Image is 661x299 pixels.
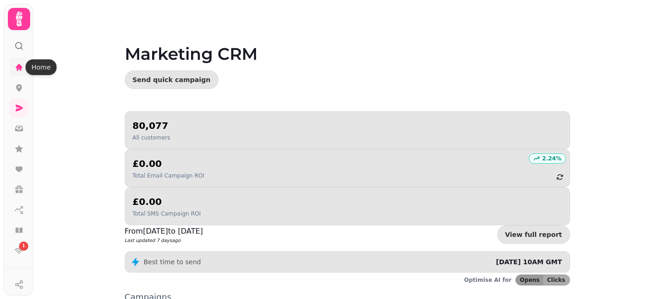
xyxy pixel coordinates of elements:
[125,237,203,244] p: Last updated 7 days ago
[125,70,218,89] button: Send quick campaign
[133,157,205,170] h2: £0.00
[543,275,569,285] button: Clicks
[133,195,201,208] h2: £0.00
[133,76,211,83] span: Send quick campaign
[10,242,28,260] a: 1
[542,155,562,162] p: 2.24 %
[520,277,540,283] span: Opens
[133,210,201,217] p: Total SMS Campaign ROI
[552,169,568,185] button: refresh
[125,22,570,63] h1: Marketing CRM
[516,275,544,285] button: Opens
[133,172,205,179] p: Total Email Campaign ROI
[26,59,57,75] div: Home
[144,257,201,267] p: Best time to send
[464,276,512,284] p: Optimise AI for
[125,226,203,237] p: From [DATE] to [DATE]
[133,119,170,132] h2: 80,077
[547,277,565,283] span: Clicks
[497,225,570,244] a: View full report
[496,258,562,266] span: [DATE] 10AM GMT
[133,134,170,141] p: All customers
[22,243,25,249] span: 1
